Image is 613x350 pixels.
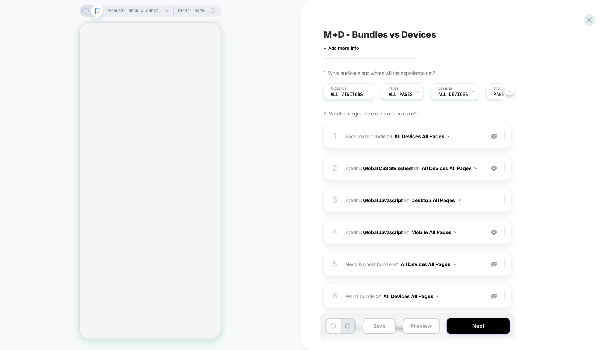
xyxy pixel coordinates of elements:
span: Face mask bundle [346,133,385,139]
span: Audience [331,86,347,91]
img: eye [491,293,497,299]
img: close [504,292,505,300]
span: ALL PAGES [389,92,413,97]
span: Page Load [494,92,518,97]
img: crossed eye [491,165,497,171]
span: Adding [346,195,481,205]
span: on [414,163,419,172]
button: All Devices All Pages [422,163,477,173]
div: 2 [331,161,338,175]
span: M+D - Bundles vs Devices [324,29,436,40]
button: Preview [403,318,440,334]
div: 5 [331,257,338,271]
img: close [504,196,505,204]
span: Neck & Chest bundle [346,261,392,267]
span: PRODUCT: Neck & Chest LED Mask Bundle [107,5,163,17]
button: Save [363,318,396,334]
img: down arrow [447,135,450,137]
span: on [404,195,409,204]
b: Global CSS Stylesheet [363,165,413,171]
img: down arrow [454,263,456,265]
span: on [404,227,409,236]
button: All Devices All Pages [383,291,439,301]
span: Adding [346,163,481,173]
span: Pages [389,86,398,91]
span: All Visitors [331,92,363,97]
b: Global Javascript [363,229,403,235]
img: eye [491,261,497,267]
span: Trigger [494,86,508,91]
b: Global Javascript [363,197,403,203]
img: down arrow [474,167,477,169]
img: close [504,164,505,172]
img: crossed eye [491,229,497,235]
img: eye [491,133,497,139]
span: on [376,291,381,300]
img: down arrow [458,199,461,201]
button: All Devices All Pages [394,131,450,141]
span: on [393,259,398,268]
span: Devices [438,86,452,91]
img: close [504,260,505,268]
button: Mobile All Pages [411,227,457,237]
span: + Add more info [324,45,359,51]
img: close [504,132,505,140]
div: 4 [331,225,338,239]
img: down arrow [436,295,439,297]
span: on [387,131,392,140]
div: 1 [331,129,338,143]
span: Adding [346,227,481,237]
span: Wand bundle [346,293,375,299]
span: 1. What audience and where will the experience run? [324,70,435,76]
button: Next [447,318,510,334]
img: down arrow [454,231,457,233]
div: 3 [331,193,338,207]
div: 6 [331,289,338,303]
span: 2. Which changes the experience contains? [324,111,416,117]
span: ALL DEVICES [438,92,468,97]
button: Desktop All Pages [411,195,461,205]
span: Theme: MAIN [178,5,205,17]
button: All Devices All Pages [401,259,456,269]
img: close [504,228,505,236]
